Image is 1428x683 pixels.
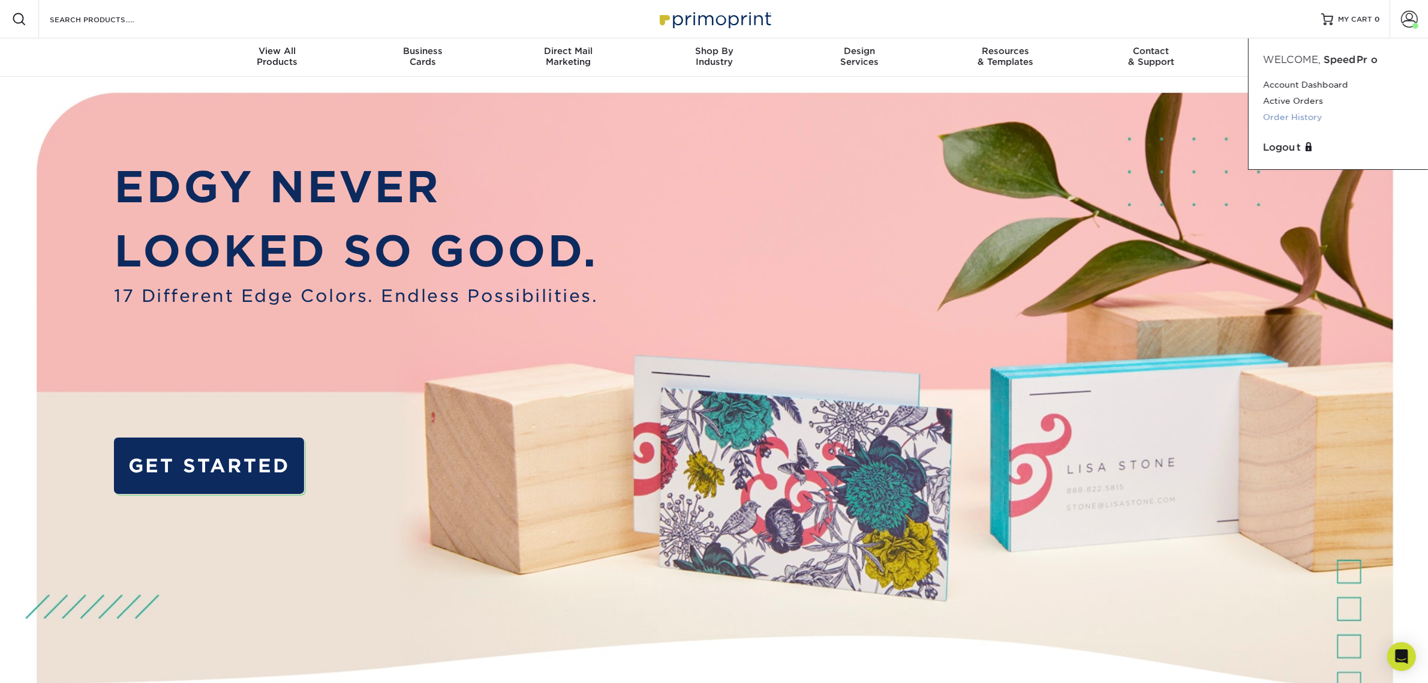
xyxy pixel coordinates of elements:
[933,46,1078,56] span: Resources
[1263,109,1414,125] a: Order History
[350,46,495,67] div: Cards
[350,38,495,77] a: BusinessCards
[1263,77,1414,93] a: Account Dashboard
[1338,14,1372,25] span: MY CART
[495,46,641,56] span: Direct Mail
[787,46,933,67] div: Services
[641,38,787,77] a: Shop ByIndustry
[1078,46,1224,56] span: Contact
[1263,54,1321,65] span: Welcome,
[1263,140,1414,155] a: Logout
[1324,54,1378,65] span: SpeedPro
[114,155,598,219] p: EDGY NEVER
[114,283,598,309] span: 17 Different Edge Colors. Endless Possibilities.
[1263,93,1414,109] a: Active Orders
[1387,642,1416,671] div: Open Intercom Messenger
[114,219,598,283] p: LOOKED SO GOOD.
[641,46,787,67] div: Industry
[205,46,350,67] div: Products
[933,38,1078,77] a: Resources& Templates
[1078,38,1224,77] a: Contact& Support
[49,12,166,26] input: SEARCH PRODUCTS.....
[654,6,774,32] img: Primoprint
[1078,46,1224,67] div: & Support
[1375,15,1380,23] span: 0
[933,46,1078,67] div: & Templates
[205,46,350,56] span: View All
[787,46,933,56] span: Design
[787,38,933,77] a: DesignServices
[205,38,350,77] a: View AllProducts
[350,46,495,56] span: Business
[495,38,641,77] a: Direct MailMarketing
[495,46,641,67] div: Marketing
[641,46,787,56] span: Shop By
[114,438,304,494] a: GET STARTED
